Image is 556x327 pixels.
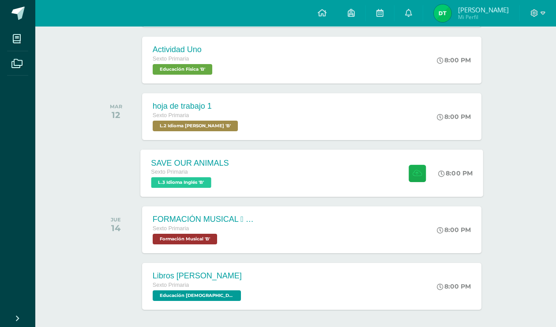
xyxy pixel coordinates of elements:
span: Sexto Primaria [153,112,189,118]
span: Formación Musical 'B' [153,234,217,244]
div: hoja de trabajo 1 [153,102,240,111]
img: bf31406a9824b8355575eeebf13ed9d5.png [434,4,451,22]
span: Educación Física 'B' [153,64,212,75]
div: 8:00 PM [437,282,471,290]
span: [PERSON_NAME] [458,5,509,14]
span: L.3 Idioma Inglés 'B' [151,177,211,188]
span: Educación Cristiana 'B' [153,290,241,301]
div: MAR [110,103,122,110]
div: 8:00 PM [437,56,471,64]
span: Sexto Primaria [153,282,189,288]
span: Sexto Primaria [151,169,188,175]
div: Actividad Uno [153,45,214,54]
div: 8:00 PM [437,113,471,121]
span: Sexto Primaria [153,56,189,62]
div: 8:00 PM [438,169,473,177]
div: FORMACIÓN MUSICAL  ALTERACIONES SIMPLES [153,215,259,224]
div: JUE [111,217,121,223]
div: Libros [PERSON_NAME] [153,271,243,281]
div: SAVE OUR ANIMALS [151,158,229,167]
div: 14 [111,223,121,233]
div: 12 [110,110,122,120]
div: 8:00 PM [437,226,471,234]
span: L.2 Idioma Maya Kaqchikel 'B' [153,121,238,131]
span: Sexto Primaria [153,225,189,232]
span: Mi Perfil [458,13,509,21]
